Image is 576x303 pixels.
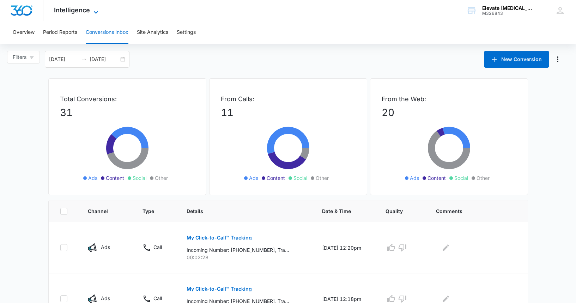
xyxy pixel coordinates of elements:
[81,56,87,62] span: swap-right
[13,21,35,44] button: Overview
[13,53,26,61] span: Filters
[187,286,252,291] p: My Click-to-Call™ Tracking
[221,94,356,104] p: From Calls:
[101,295,110,302] p: Ads
[410,174,419,182] span: Ads
[187,254,305,261] p: 00:02:28
[143,207,159,215] span: Type
[382,105,516,120] p: 20
[86,21,128,44] button: Conversions Inbox
[454,174,468,182] span: Social
[7,51,40,63] button: Filters
[484,51,549,68] button: New Conversion
[60,105,195,120] p: 31
[43,21,77,44] button: Period Reports
[436,207,506,215] span: Comments
[316,174,329,182] span: Other
[314,222,377,273] td: [DATE] 12:20pm
[322,207,358,215] span: Date & Time
[187,235,252,240] p: My Click-to-Call™ Tracking
[90,55,119,63] input: End date
[386,207,409,215] span: Quality
[88,207,115,215] span: Channel
[133,174,146,182] span: Social
[482,11,534,16] div: account id
[60,94,195,104] p: Total Conversions:
[155,174,168,182] span: Other
[552,54,563,65] button: Manage Numbers
[153,295,162,302] p: Call
[477,174,490,182] span: Other
[88,174,97,182] span: Ads
[49,55,78,63] input: Start date
[440,242,451,253] button: Edit Comments
[106,174,124,182] span: Content
[267,174,285,182] span: Content
[153,243,162,251] p: Call
[54,6,90,14] span: Intelligence
[81,56,87,62] span: to
[221,105,356,120] p: 11
[137,21,168,44] button: Site Analytics
[382,94,516,104] p: From the Web:
[187,207,295,215] span: Details
[187,246,289,254] p: Incoming Number: [PHONE_NUMBER], Tracking Number: [PHONE_NUMBER], Ring To: [PHONE_NUMBER], Caller...
[293,174,307,182] span: Social
[177,21,196,44] button: Settings
[187,229,252,246] button: My Click-to-Call™ Tracking
[187,280,252,297] button: My Click-to-Call™ Tracking
[101,243,110,251] p: Ads
[482,5,534,11] div: account name
[428,174,446,182] span: Content
[249,174,258,182] span: Ads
